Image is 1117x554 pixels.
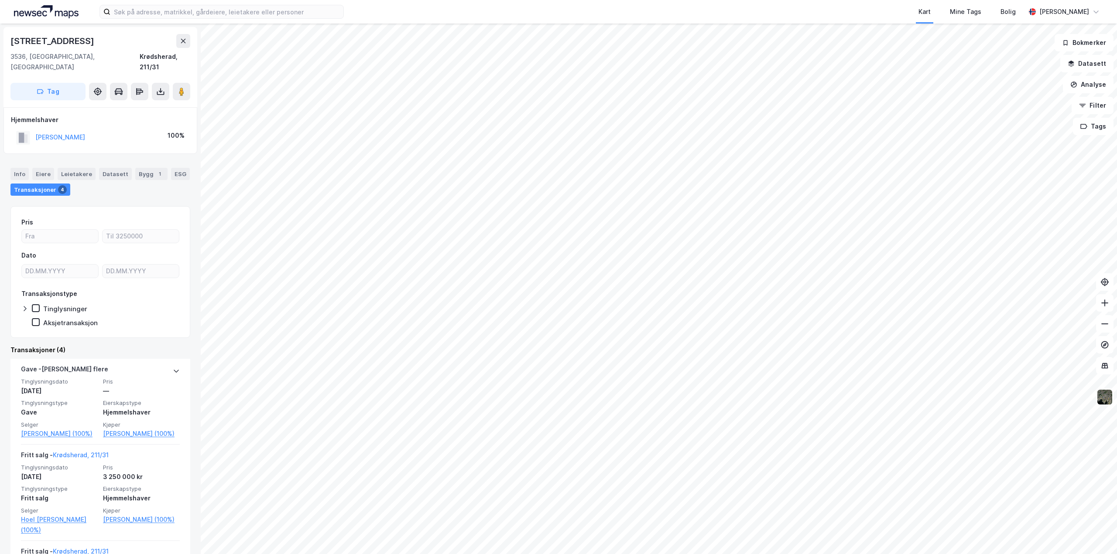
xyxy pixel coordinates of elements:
[21,450,109,464] div: Fritt salg -
[1063,76,1114,93] button: Analyse
[103,421,180,428] span: Kjøper
[21,472,98,482] div: [DATE]
[103,265,179,278] input: DD.MM.YYYY
[103,485,180,493] span: Eierskapstype
[918,7,931,17] div: Kart
[32,168,54,180] div: Eiere
[135,168,168,180] div: Bygg
[21,421,98,428] span: Selger
[21,289,77,299] div: Transaksjonstype
[103,428,180,439] a: [PERSON_NAME] (100%)
[950,7,981,17] div: Mine Tags
[99,168,132,180] div: Datasett
[103,464,180,471] span: Pris
[1039,7,1089,17] div: [PERSON_NAME]
[103,407,180,418] div: Hjemmelshaver
[21,493,98,503] div: Fritt salg
[103,386,180,396] div: —
[21,250,36,261] div: Dato
[1001,7,1016,17] div: Bolig
[21,407,98,418] div: Gave
[103,472,180,482] div: 3 250 000 kr
[140,51,190,72] div: Krødsherad, 211/31
[103,230,179,243] input: Til 3250000
[21,217,33,228] div: Pris
[10,184,70,196] div: Transaksjoner
[1072,97,1114,114] button: Filter
[103,378,180,385] span: Pris
[43,319,98,327] div: Aksjetransaksjon
[10,168,29,180] div: Info
[1096,389,1113,405] img: 9k=
[21,514,98,535] a: Hoel [PERSON_NAME] (100%)
[58,185,67,194] div: 4
[10,34,96,48] div: [STREET_ADDRESS]
[1060,55,1114,72] button: Datasett
[1073,512,1117,554] iframe: Chat Widget
[10,51,140,72] div: 3536, [GEOGRAPHIC_DATA], [GEOGRAPHIC_DATA]
[103,507,180,514] span: Kjøper
[10,345,190,355] div: Transaksjoner (4)
[21,364,108,378] div: Gave - [PERSON_NAME] flere
[14,5,79,18] img: logo.a4113a55bc3d86da70a041830d287a7e.svg
[168,130,185,141] div: 100%
[21,507,98,514] span: Selger
[1073,118,1114,135] button: Tags
[10,83,86,100] button: Tag
[21,464,98,471] span: Tinglysningsdato
[22,230,98,243] input: Fra
[43,305,87,313] div: Tinglysninger
[103,399,180,407] span: Eierskapstype
[110,5,343,18] input: Søk på adresse, matrikkel, gårdeiere, leietakere eller personer
[103,514,180,525] a: [PERSON_NAME] (100%)
[155,170,164,178] div: 1
[21,399,98,407] span: Tinglysningstype
[21,386,98,396] div: [DATE]
[22,265,98,278] input: DD.MM.YYYY
[21,428,98,439] a: [PERSON_NAME] (100%)
[171,168,190,180] div: ESG
[103,493,180,503] div: Hjemmelshaver
[58,168,96,180] div: Leietakere
[1055,34,1114,51] button: Bokmerker
[21,378,98,385] span: Tinglysningsdato
[11,115,190,125] div: Hjemmelshaver
[21,485,98,493] span: Tinglysningstype
[53,451,109,459] a: Krødsherad, 211/31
